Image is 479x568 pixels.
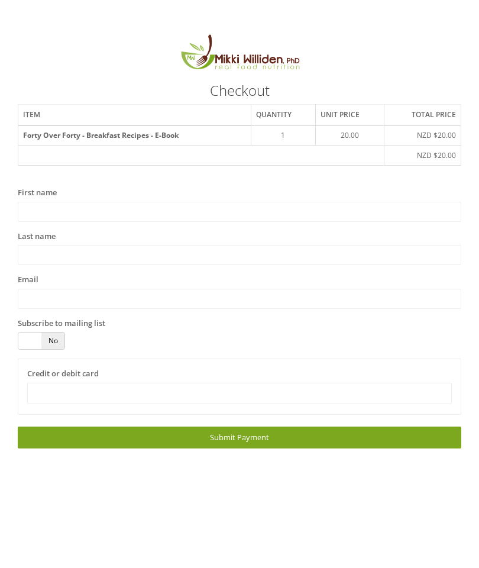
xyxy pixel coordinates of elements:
[315,125,384,146] td: 20.00
[18,83,461,98] h3: Checkout
[315,105,384,125] th: Unit price
[35,389,444,399] iframe: Secure card payment input frame
[41,333,64,349] span: No
[384,125,461,146] td: NZD $20.00
[18,187,57,199] label: First name
[251,105,315,125] th: Quantity
[18,231,56,243] label: Last name
[27,368,99,380] label: Credit or debit card
[18,427,461,448] a: Submit Payment
[384,146,461,166] td: NZD $20.00
[18,105,251,125] th: Item
[18,125,251,146] th: Forty Over Forty - Breakfast Recipes - E-Book
[251,125,315,146] td: 1
[172,33,307,77] img: MikkiLogoMain.png
[18,318,105,330] label: Subscribe to mailing list
[18,274,38,286] label: Email
[384,105,461,125] th: Total price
